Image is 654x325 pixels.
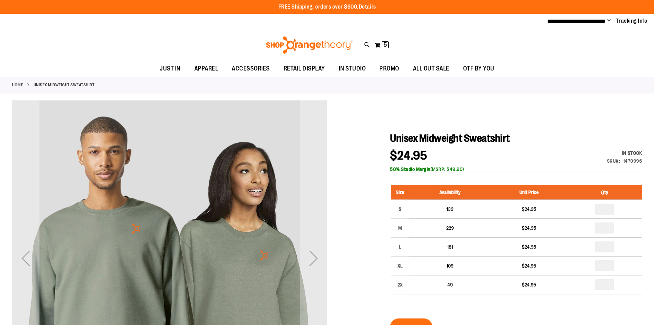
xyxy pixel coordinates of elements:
[160,61,181,76] span: JUST IN
[34,82,95,88] strong: Unisex Midweight Sweatshirt
[607,150,642,156] div: In stock
[494,225,564,231] div: $24.95
[194,61,218,76] span: APPAREL
[395,242,405,252] div: L
[447,244,453,250] span: 181
[395,280,405,290] div: 2X
[284,61,325,76] span: RETAIL DISPLAY
[494,206,564,213] div: $24.95
[359,4,376,10] a: Details
[12,82,23,88] a: Home
[390,132,510,144] span: Unisex Midweight Sweatshirt
[395,223,405,233] div: M
[278,3,376,11] p: FREE Shipping, orders over $600.
[623,158,642,164] div: 1470996
[446,206,454,212] span: 139
[390,166,642,173] div: (MSRP: $49.90)
[494,281,564,288] div: $24.95
[494,243,564,250] div: $24.95
[491,185,567,200] th: Unit Price
[265,36,354,54] img: Shop Orangetheory
[395,261,405,271] div: XL
[383,41,387,48] span: 5
[463,61,494,76] span: OTF BY YOU
[607,18,611,24] button: Account menu
[409,185,491,200] th: Availability
[446,225,454,231] span: 229
[390,149,427,163] span: $24.95
[446,263,454,269] span: 109
[616,17,647,25] a: Tracking Info
[339,61,366,76] span: IN STUDIO
[232,61,270,76] span: ACCESSORIES
[494,262,564,269] div: $24.95
[390,166,431,172] b: 50% Studio Margin
[567,185,642,200] th: Qty
[447,282,453,288] span: 49
[413,61,449,76] span: ALL OUT SALE
[395,204,405,214] div: S
[379,61,399,76] span: PROMO
[391,185,409,200] th: Size
[607,158,620,164] strong: SKU
[607,150,642,156] div: Availability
